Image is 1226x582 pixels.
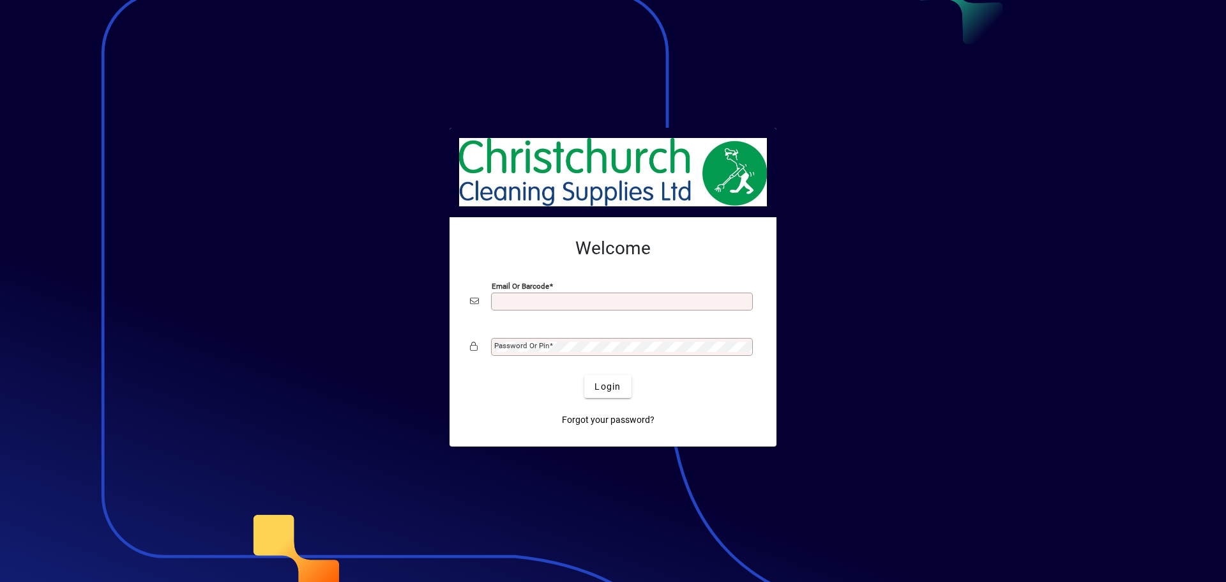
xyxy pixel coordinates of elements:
[492,282,549,291] mat-label: Email or Barcode
[470,238,756,259] h2: Welcome
[557,408,660,431] a: Forgot your password?
[584,375,631,398] button: Login
[562,413,655,427] span: Forgot your password?
[594,380,621,394] span: Login
[494,341,549,350] mat-label: Password or Pin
